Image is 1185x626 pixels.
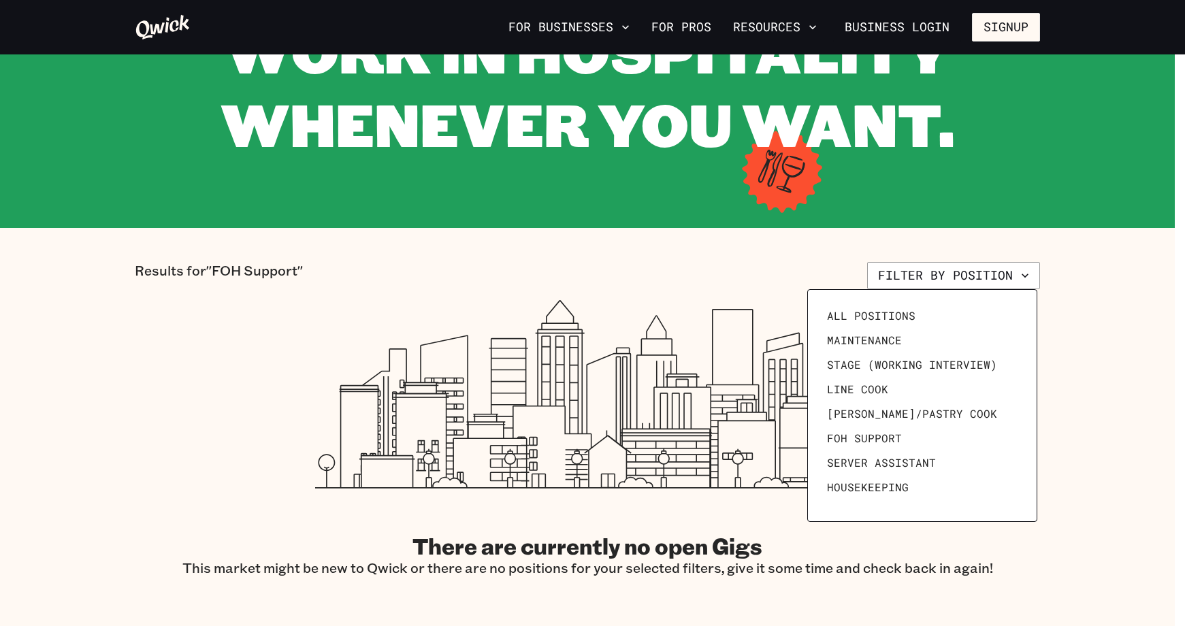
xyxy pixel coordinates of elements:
span: Line Cook [827,382,888,396]
span: All Positions [827,309,915,323]
span: Housekeeping [827,480,909,494]
span: [PERSON_NAME]/Pastry Cook [827,407,997,421]
span: Prep Cook [827,505,888,518]
span: Stage (working interview) [827,358,997,372]
span: Server Assistant [827,456,936,469]
ul: Filter by position [822,303,1023,508]
span: Maintenance [827,333,902,347]
span: FOH Support [827,431,902,445]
